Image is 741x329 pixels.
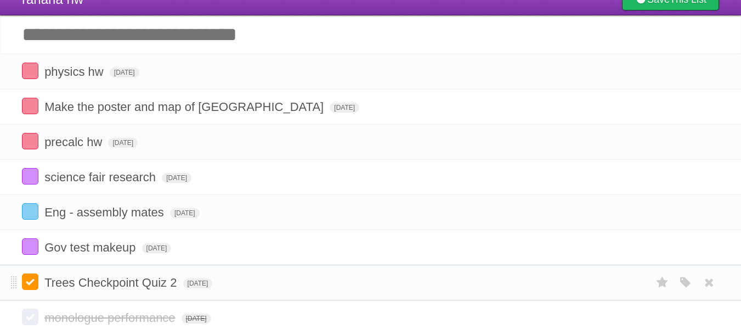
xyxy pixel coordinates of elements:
[330,103,359,113] span: [DATE]
[108,138,138,148] span: [DATE]
[44,65,106,79] span: physics hw
[182,314,211,324] span: [DATE]
[44,276,179,289] span: Trees Checkpoint Quiz 2
[22,63,38,79] label: Done
[22,168,38,185] label: Done
[22,274,38,290] label: Done
[162,173,191,183] span: [DATE]
[22,309,38,325] label: Done
[44,100,326,114] span: Make the poster and map of [GEOGRAPHIC_DATA]
[22,98,38,114] label: Done
[183,278,213,288] span: [DATE]
[44,170,159,184] span: science fair research
[22,238,38,255] label: Done
[44,241,138,254] span: Gov test makeup
[22,133,38,149] label: Done
[652,274,673,292] label: Star task
[170,208,200,218] span: [DATE]
[44,205,167,219] span: Eng - assembly mates
[44,135,105,149] span: precalc hw
[110,68,139,77] span: [DATE]
[142,243,172,253] span: [DATE]
[22,203,38,220] label: Done
[44,311,178,325] span: monologue performance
